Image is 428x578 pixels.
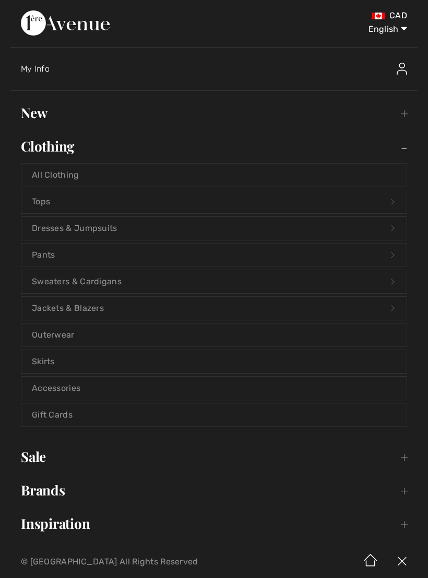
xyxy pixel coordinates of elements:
[21,10,110,36] img: 1ère Avenue
[10,546,418,569] a: Live
[21,217,407,240] a: Dresses & Jumpsuits
[21,297,407,320] a: Jackets & Blazers
[21,164,407,187] a: All Clothing
[21,270,407,293] a: Sweaters & Cardigans
[10,445,418,468] a: Sale
[397,63,407,75] img: My Info
[355,546,386,578] img: Home
[21,323,407,346] a: Outerwear
[21,64,50,74] span: My Info
[21,558,252,565] p: © [GEOGRAPHIC_DATA] All Rights Reserved
[10,101,418,124] a: New
[21,350,407,373] a: Skirts
[10,135,418,158] a: Clothing
[21,403,407,426] a: Gift Cards
[253,10,407,21] div: CAD
[10,512,418,535] a: Inspiration
[21,190,407,213] a: Tops
[10,479,418,502] a: Brands
[386,546,418,578] img: X
[21,377,407,400] a: Accessories
[21,244,407,267] a: Pants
